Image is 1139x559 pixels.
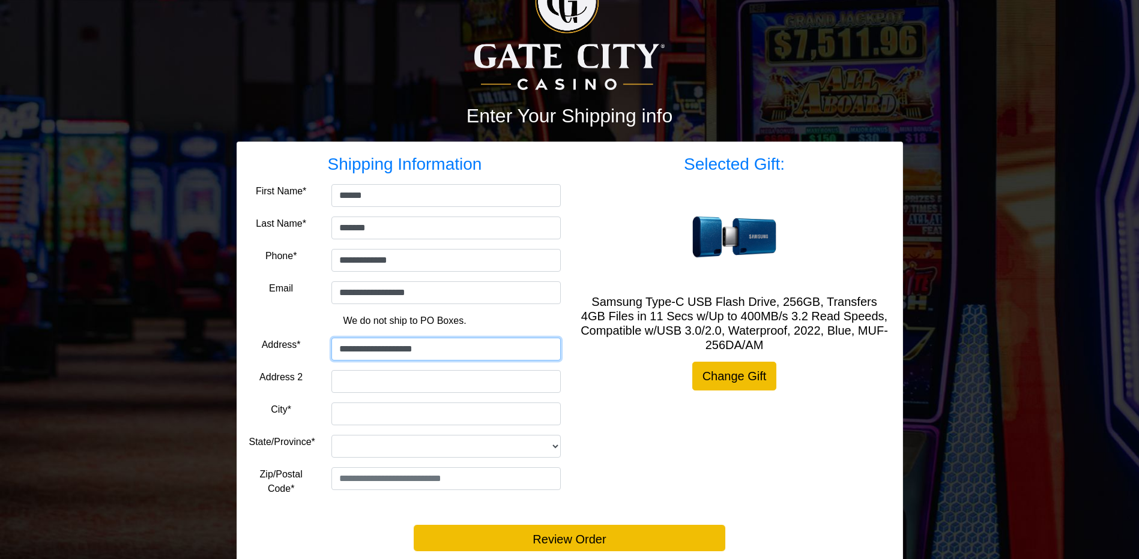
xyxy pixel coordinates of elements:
a: Change Gift [692,362,777,390]
label: Phone* [265,249,297,263]
button: Review Order [414,525,725,551]
label: First Name* [256,184,306,199]
h3: Selected Gift: [579,154,890,175]
label: City* [271,402,291,417]
label: Address* [262,338,301,352]
label: Last Name* [256,217,306,231]
label: Address 2 [259,370,303,384]
img: Samsung Type-C USB Flash Drive, 256GB, Transfers 4GB Files in 11 Secs w/Up to 400MB/s 3.2 Read Sp... [686,205,782,269]
label: State/Province* [249,435,315,449]
h2: Enter Your Shipping info [237,104,903,127]
p: We do not ship to PO Boxes. [258,314,552,328]
label: Zip/Postal Code* [249,467,313,496]
h5: Samsung Type-C USB Flash Drive, 256GB, Transfers 4GB Files in 11 Secs w/Up to 400MB/s 3.2 Read Sp... [579,294,890,352]
label: Email [269,281,293,296]
h3: Shipping Information [249,154,561,175]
